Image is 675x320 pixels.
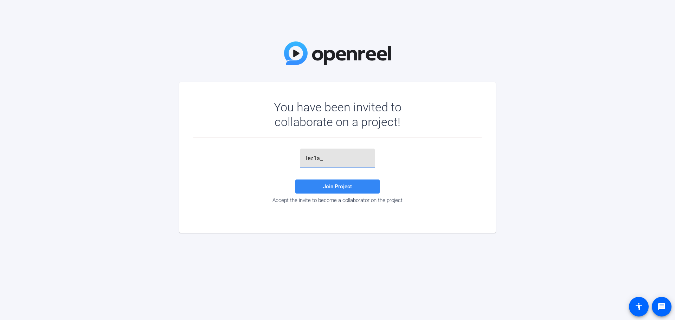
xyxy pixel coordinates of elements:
[253,100,422,129] div: You have been invited to collaborate on a project!
[284,41,391,65] img: OpenReel Logo
[306,154,369,163] input: Password
[635,302,643,311] mat-icon: accessibility
[657,302,666,311] mat-icon: message
[193,197,482,203] div: Accept the invite to become a collaborator on the project
[295,179,380,194] button: Join Project
[323,183,352,190] span: Join Project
